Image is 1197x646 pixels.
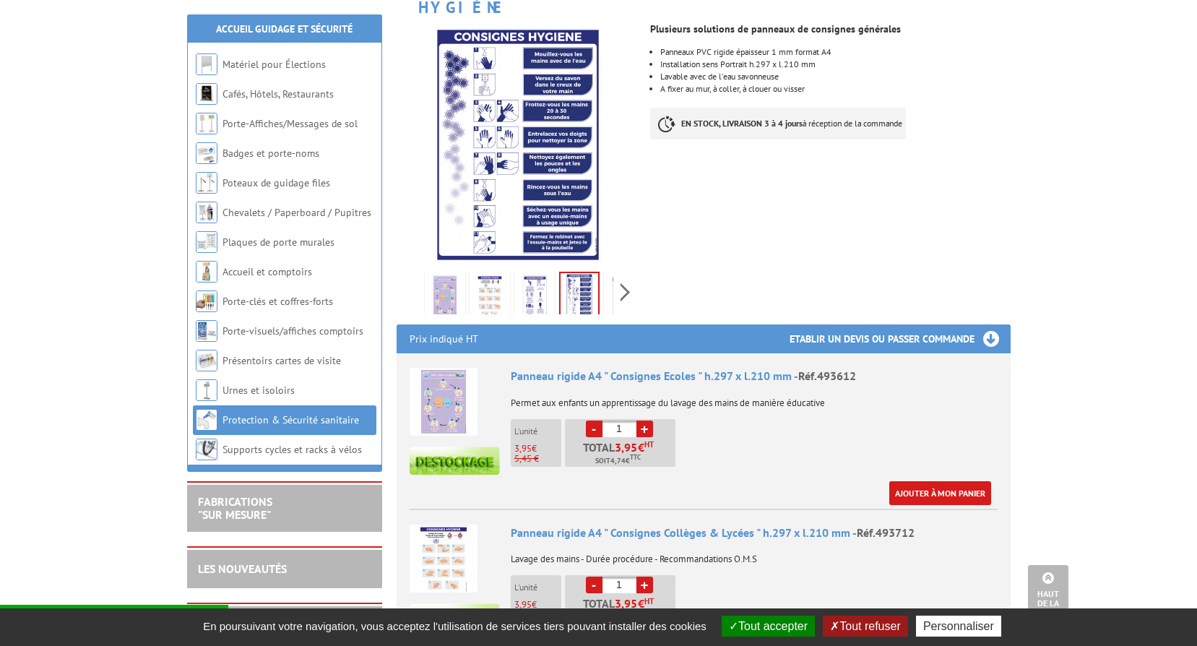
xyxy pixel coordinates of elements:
img: Panneau rigide A4 [410,368,477,436]
a: Accueil Guidage et Sécurité [216,22,353,35]
a: Plaques de porte murales [222,236,334,249]
a: - [586,577,602,593]
a: Porte-Affiches/Messages de sol [222,117,358,130]
img: 493712_panneau_rigide_a4_consignes_securite_colleges_lycees.jpg [472,275,507,319]
a: Supports cycles et racks à vélos [222,443,362,456]
img: 493912_panneau_rigide_a4_consignes_entreprises.jpg [397,23,640,267]
h3: Etablir un devis ou passer commande [790,324,1011,353]
img: destockage [410,603,500,632]
img: 493912_panneau_rigide_a4_consignes_entreprises.jpg [561,273,598,318]
sup: HT [644,596,654,606]
li: Lavable avec de l'eau savonneuse [660,72,1010,81]
li: A fixer au mur, à coller, à clouer ou visser [660,85,1010,93]
span: Next [618,280,632,304]
img: Poteaux de guidage files [196,172,217,194]
button: Tout accepter [722,616,815,637]
li: Installation sens Portrait h.297 x l.210 mm [660,60,1010,69]
img: Supports cycles et racks à vélos [196,439,217,460]
a: Matériel pour Élections [222,58,326,71]
img: Plaques de porte murales [196,231,217,253]
img: Badges et porte-noms [196,142,217,164]
span: 3,95 [615,442,638,453]
a: Accueil et comptoirs [222,265,312,278]
strong: EN STOCK, LIVRAISON 3 à 4 jours [681,118,803,129]
p: Lavage des mains - Durée procédure - Recommandations O.M.S [511,544,998,564]
span: 4,74 [610,455,626,467]
span: Soit € [595,455,641,467]
a: Présentoirs cartes de visite [222,354,341,367]
span: € [638,442,644,453]
img: Protection & Sécurité sanitaire [196,409,217,431]
a: - [586,421,602,437]
button: Tout refuser [823,616,907,637]
span: € [638,598,644,609]
p: Permet aux enfants un apprentissage du lavage des mains de manière éducative [511,388,998,408]
img: Cafés, Hôtels, Restaurants [196,83,217,105]
img: Panneau rigide A4 [410,525,477,593]
a: Chevalets / Paperboard / Pupitres [222,206,371,219]
img: 494012_panneau_rigide_a4_consignes_commerces.jpg [517,275,552,319]
span: Réf.493612 [798,369,856,383]
a: Badges et porte-noms [222,147,319,160]
img: 494112_panneau_rigide_a4_consignes_erp_collectivites.jpg [607,275,641,319]
sup: HT [644,439,654,449]
button: Personnaliser (fenêtre modale) [916,616,1001,637]
a: Poteaux de guidage files [222,176,330,189]
p: € [514,444,561,454]
p: L'unité [514,582,561,593]
p: Prix indiqué HT [410,324,478,353]
img: Porte-clés et coffres-forts [196,290,217,312]
a: Haut de la page [1028,565,1068,624]
sup: TTC [630,453,641,461]
p: à réception de la commande [650,108,906,139]
p: Panneaux PVC rigide épaisseur 1 mm format A4 [660,48,1010,56]
p: Total [569,442,675,467]
a: Porte-clés et coffres-forts [222,295,333,308]
a: Urnes et isoloirs [222,384,295,397]
img: Accueil et comptoirs [196,261,217,283]
a: FABRICATIONS"Sur Mesure" [198,494,272,522]
strong: Plusieurs solutions de panneaux de consignes générales [650,22,901,35]
img: Matériel pour Élections [196,53,217,75]
a: + [636,421,653,437]
img: Présentoirs cartes de visite [196,350,217,371]
a: + [636,577,653,593]
img: Porte-Affiches/Messages de sol [196,113,217,134]
span: Réf.493712 [857,525,915,540]
a: Protection & Sécurité sanitaire [222,413,359,426]
img: 493612_panneau_rigide_a4_consignes_securite_ecoles.jpg [428,275,462,319]
p: 5,45 € [514,454,561,464]
img: Urnes et isoloirs [196,379,217,401]
span: En poursuivant votre navigation, vous acceptez l'utilisation de services tiers pouvant installer ... [196,620,714,632]
a: LES NOUVEAUTÉS [198,561,287,576]
a: Ajouter à mon panier [889,481,991,505]
span: 3,95 [514,442,532,455]
span: 3,95 [514,598,532,611]
p: € [514,600,561,610]
a: Porte-visuels/affiches comptoirs [222,324,363,337]
img: Chevalets / Paperboard / Pupitres [196,202,217,223]
div: Panneau rigide A4 " Consignes Ecoles " h.297 x l.210 mm - [511,368,998,384]
a: Cafés, Hôtels, Restaurants [222,87,334,100]
img: Porte-visuels/affiches comptoirs [196,320,217,342]
img: destockage [410,447,500,475]
span: 3,95 [615,598,638,609]
div: Panneau rigide A4 " Consignes Collèges & Lycées " h.297 x l.210 mm - [511,525,998,541]
p: L'unité [514,426,561,436]
p: Total [569,598,675,623]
